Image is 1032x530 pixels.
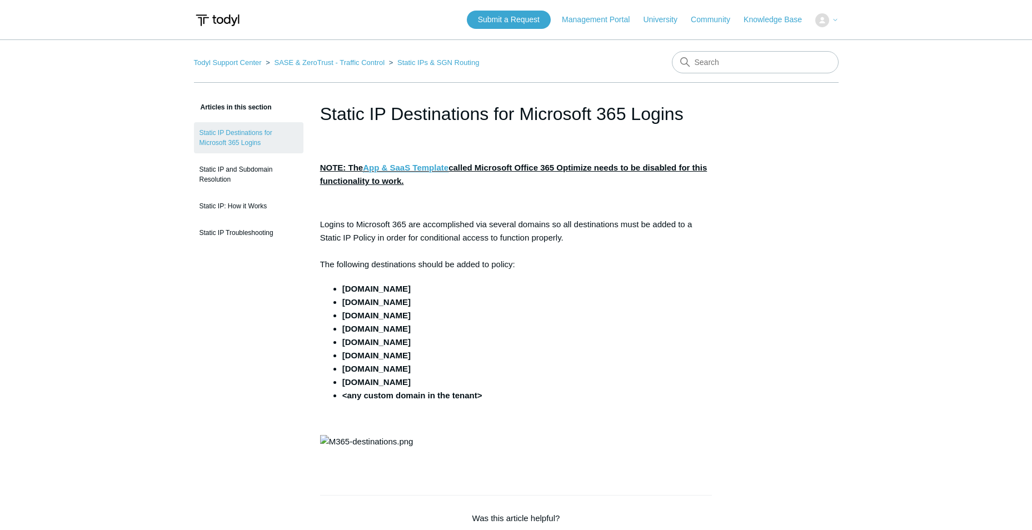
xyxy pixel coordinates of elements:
strong: [DOMAIN_NAME] [342,284,411,293]
h1: Static IP Destinations for Microsoft 365 Logins [320,101,712,127]
a: Knowledge Base [744,14,813,26]
img: Todyl Support Center Help Center home page [194,10,241,31]
span: Articles in this section [194,103,272,111]
img: M365-destinations.png [320,435,413,448]
li: Static IPs & SGN Routing [387,58,480,67]
strong: [DOMAIN_NAME] [342,311,411,320]
li: SASE & ZeroTrust - Traffic Control [263,58,387,67]
strong: NOTE: The called Microsoft Office 365 Optimize needs to be disabled for this functionality to work. [320,163,707,186]
a: Submit a Request [467,11,551,29]
a: SASE & ZeroTrust - Traffic Control [274,58,385,67]
a: Static IP Destinations for Microsoft 365 Logins [194,122,303,153]
a: University [643,14,688,26]
p: Logins to Microsoft 365 are accomplished via several domains so all destinations must be added to... [320,218,712,271]
a: Static IP Troubleshooting [194,222,303,243]
a: Static IP: How it Works [194,196,303,217]
strong: [DOMAIN_NAME] [342,324,411,333]
input: Search [672,51,839,73]
li: Todyl Support Center [194,58,264,67]
strong: [DOMAIN_NAME] [342,337,411,347]
strong: [DOMAIN_NAME] [342,364,411,373]
strong: [DOMAIN_NAME] [342,351,411,360]
strong: <any custom domain in the tenant> [342,391,482,400]
a: Static IPs & SGN Routing [397,58,479,67]
a: App & SaaS Template [363,163,448,173]
span: Was this article helpful? [472,513,560,523]
strong: [DOMAIN_NAME] [342,297,411,307]
a: Management Portal [562,14,641,26]
a: Todyl Support Center [194,58,262,67]
a: Community [691,14,741,26]
a: Static IP and Subdomain Resolution [194,159,303,190]
strong: [DOMAIN_NAME] [342,377,411,387]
